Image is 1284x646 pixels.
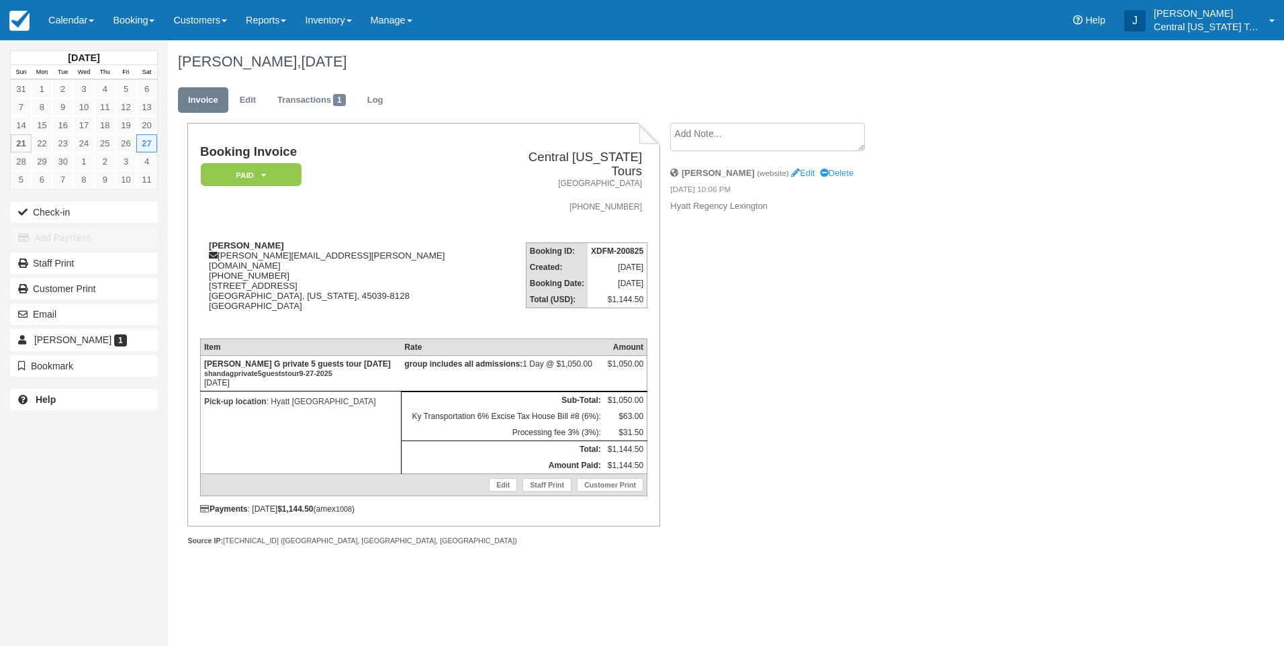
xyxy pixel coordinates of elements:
a: Edit [230,87,266,113]
th: Total: [401,441,604,458]
div: [PERSON_NAME][EMAIL_ADDRESS][PERSON_NAME][DOMAIN_NAME] [PHONE_NUMBER] [STREET_ADDRESS] [GEOGRAPHI... [200,240,495,328]
a: 29 [32,152,52,171]
h2: Central [US_STATE] Tours [500,150,643,178]
td: Processing fee 3% (3%): [401,424,604,441]
a: 27 [136,134,157,152]
small: (website) [757,169,788,177]
strong: group includes all admissions [404,359,522,369]
a: 15 [32,116,52,134]
button: Check-in [10,201,158,223]
a: 10 [116,171,136,189]
a: Edit [489,478,517,492]
a: 11 [95,98,116,116]
td: [DATE] [588,259,647,275]
a: 4 [95,80,116,98]
p: Central [US_STATE] Tours [1154,20,1261,34]
span: 1 [333,94,346,106]
a: 20 [136,116,157,134]
a: 14 [11,116,32,134]
a: 7 [11,98,32,116]
strong: [PERSON_NAME] [209,240,284,250]
td: $31.50 [604,424,647,441]
th: Thu [95,65,116,80]
a: 3 [116,152,136,171]
th: Mon [32,65,52,80]
strong: Source IP: [187,537,223,545]
a: 6 [136,80,157,98]
td: [DATE] [588,275,647,291]
th: Tue [52,65,73,80]
strong: [PERSON_NAME] [682,168,755,178]
a: 12 [116,98,136,116]
a: 11 [136,171,157,189]
span: 1 [114,334,127,347]
th: Amount Paid: [401,457,604,474]
a: Delete [820,168,854,178]
div: J [1124,10,1146,32]
a: 2 [95,152,116,171]
a: 5 [116,80,136,98]
address: [GEOGRAPHIC_DATA] [PHONE_NUMBER] [500,178,643,212]
th: Sun [11,65,32,80]
a: 24 [73,134,94,152]
a: Log [357,87,394,113]
a: 5 [11,171,32,189]
a: [PERSON_NAME] 1 [10,329,158,351]
th: Sat [136,65,157,80]
a: Paid [200,163,297,187]
a: 21 [11,134,32,152]
a: 22 [32,134,52,152]
p: : Hyatt [GEOGRAPHIC_DATA] [204,395,398,408]
th: Amount [604,339,647,356]
a: Staff Print [10,252,158,274]
i: Help [1073,15,1083,25]
span: Help [1085,15,1105,26]
th: Created: [526,259,588,275]
a: 9 [95,171,116,189]
th: Booking Date: [526,275,588,291]
a: 26 [116,134,136,152]
a: Transactions1 [267,87,356,113]
a: 1 [73,152,94,171]
button: Bookmark [10,355,158,377]
span: [DATE] [301,53,347,70]
a: 19 [116,116,136,134]
div: [TECHNICAL_ID] ([GEOGRAPHIC_DATA], [GEOGRAPHIC_DATA], [GEOGRAPHIC_DATA]) [187,536,659,546]
a: Help [10,389,158,410]
strong: Payments [200,504,248,514]
a: 28 [11,152,32,171]
strong: $1,144.50 [277,504,313,514]
td: 1 Day @ $1,050.00 [401,356,604,391]
th: Total (USD): [526,291,588,308]
a: 10 [73,98,94,116]
a: Customer Print [10,278,158,299]
a: 25 [95,134,116,152]
a: 13 [136,98,157,116]
a: 23 [52,134,73,152]
a: 18 [95,116,116,134]
td: $1,144.50 [588,291,647,308]
a: 9 [52,98,73,116]
a: 30 [52,152,73,171]
p: [PERSON_NAME] [1154,7,1261,20]
div: : [DATE] (amex ) [200,504,647,514]
td: [DATE] [200,356,401,391]
b: Help [36,394,56,405]
a: 8 [73,171,94,189]
th: Sub-Total: [401,392,604,409]
a: Edit [791,168,815,178]
th: Wed [73,65,94,80]
small: shandagprivate5gueststour9-27-2025 [204,369,332,377]
td: Ky Transportation 6% Excise Tax House Bill #8 (6%): [401,408,604,424]
th: Item [200,339,401,356]
div: $1,050.00 [608,359,643,379]
a: 17 [73,116,94,134]
em: Paid [201,163,302,187]
button: Email [10,304,158,325]
a: 3 [73,80,94,98]
th: Rate [401,339,604,356]
a: 8 [32,98,52,116]
th: Fri [116,65,136,80]
a: 2 [52,80,73,98]
td: $1,050.00 [604,392,647,409]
